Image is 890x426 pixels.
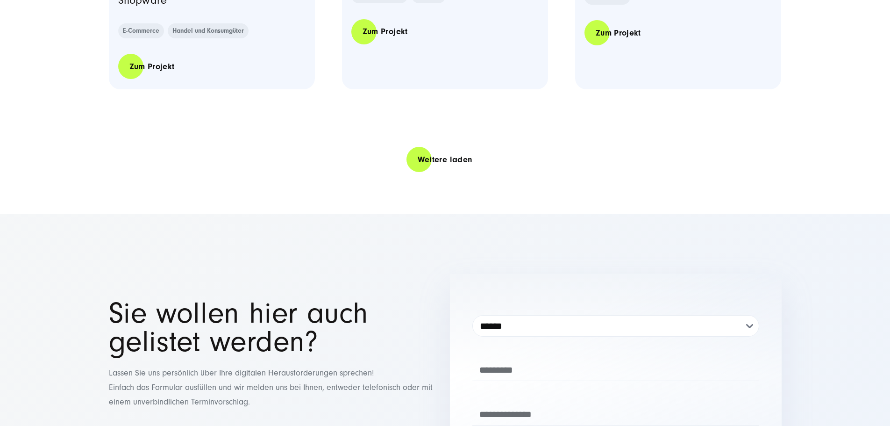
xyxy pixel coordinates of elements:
a: E-Commerce [118,23,164,38]
a: Zum Projekt [351,18,419,45]
h1: Sie wollen hier auch gelistet werden? [109,299,441,356]
a: Zum Projekt [118,53,186,80]
a: Weitere laden [406,146,484,173]
a: Handel und Konsumgüter [168,23,249,38]
div: Lassen Sie uns persönlich über Ihre digitalen Herausforderungen sprechen! Einfach das Formular au... [109,299,441,409]
a: Zum Projekt [584,20,652,46]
